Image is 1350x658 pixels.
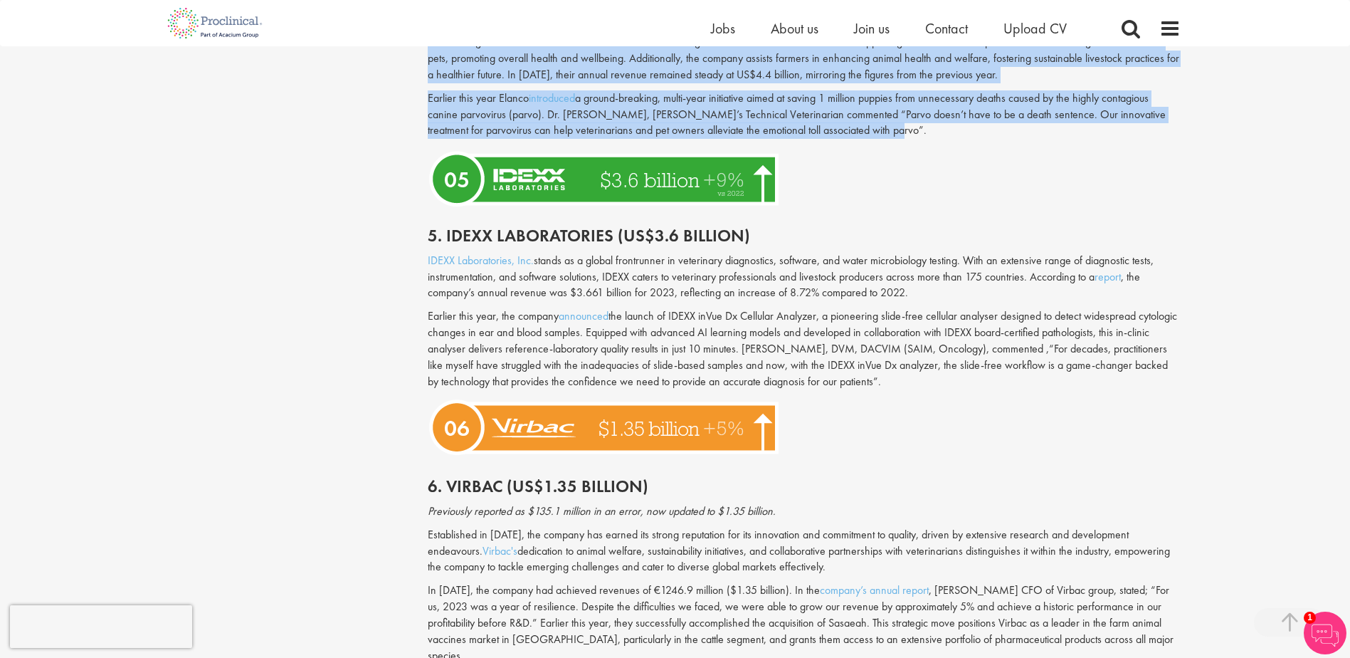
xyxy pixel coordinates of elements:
[1304,612,1346,654] img: Chatbot
[428,477,1181,496] h2: 6. Virbac (US$1.35 billion)
[529,90,575,105] a: introduced
[428,226,1181,245] h2: 5. Idexx Laboratories (US$3.6 billion)
[428,253,534,268] a: IDEXX Laboratories, Inc.
[428,527,1181,576] p: Established in [DATE], the company has earned its strong reputation for its innovation and commit...
[428,34,1181,83] p: is a global leader in animal health dedicated to offering medications and services aimed at suppo...
[1095,269,1121,284] a: report
[711,19,735,38] a: Jobs
[1003,19,1067,38] a: Upload CV
[771,19,818,38] a: About us
[559,308,608,323] a: announced
[854,19,890,38] a: Join us
[428,253,1181,302] p: stands as a global frontrunner in veterinary diagnostics, software, and water microbiology testin...
[1304,612,1316,624] span: 1
[10,605,192,648] iframe: reCAPTCHA
[428,503,776,518] i: Previously reported as $135.1 million in an error, now updated to $1.35 billion.
[820,583,929,597] a: company’s annual report
[482,543,517,558] a: Virbac's
[925,19,968,38] a: Contact
[428,308,1181,390] p: Earlier this year, the company the launch of IDEXX inVue Dx Cellular Analyzer, a pioneering slide...
[428,90,1181,140] p: Earlier this year Elanco a ground-breaking, multi-year initiative aimed at saving 1 million puppi...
